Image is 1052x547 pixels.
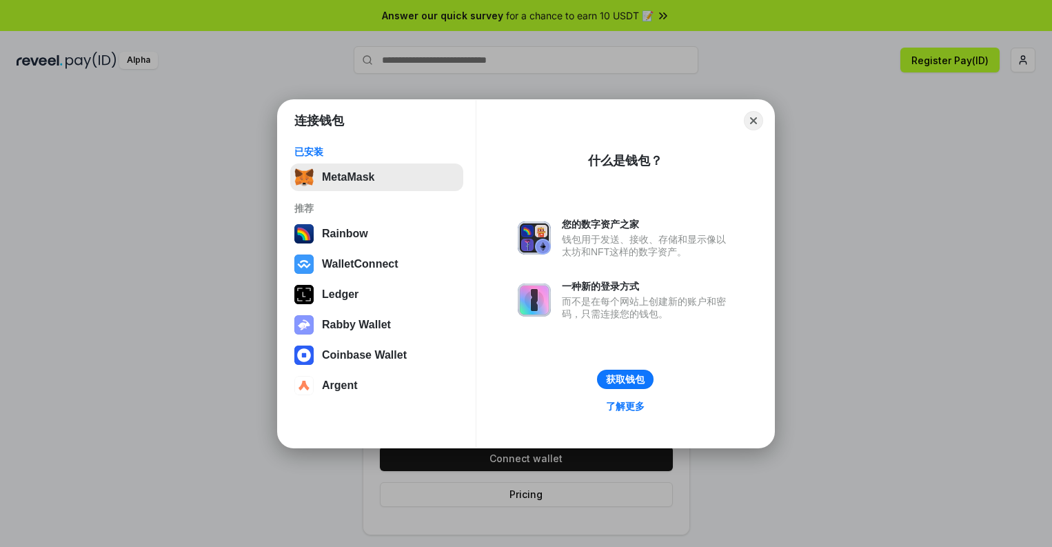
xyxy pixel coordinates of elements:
div: 钱包用于发送、接收、存储和显示像以太坊和NFT这样的数字资产。 [562,233,733,258]
div: 推荐 [294,202,459,215]
div: 而不是在每个网站上创建新的账户和密码，只需连接您的钱包。 [562,295,733,320]
div: Coinbase Wallet [322,349,407,361]
button: Rainbow [290,220,463,248]
div: 什么是钱包？ [588,152,662,169]
div: 您的数字资产之家 [562,218,733,230]
img: svg+xml,%3Csvg%20width%3D%2228%22%20height%3D%2228%22%20viewBox%3D%220%200%2028%2028%22%20fill%3D... [294,376,314,395]
img: svg+xml,%3Csvg%20width%3D%22120%22%20height%3D%22120%22%20viewBox%3D%220%200%20120%20120%22%20fil... [294,224,314,243]
img: svg+xml,%3Csvg%20xmlns%3D%22http%3A%2F%2Fwww.w3.org%2F2000%2Fsvg%22%20fill%3D%22none%22%20viewBox... [518,221,551,255]
button: Close [744,111,763,130]
img: svg+xml,%3Csvg%20width%3D%2228%22%20height%3D%2228%22%20viewBox%3D%220%200%2028%2028%22%20fill%3D... [294,346,314,365]
button: MetaMask [290,163,463,191]
div: 了解更多 [606,400,645,412]
button: Rabby Wallet [290,311,463,339]
img: svg+xml,%3Csvg%20xmlns%3D%22http%3A%2F%2Fwww.w3.org%2F2000%2Fsvg%22%20fill%3D%22none%22%20viewBox... [294,315,314,335]
img: svg+xml,%3Csvg%20width%3D%2228%22%20height%3D%2228%22%20viewBox%3D%220%200%2028%2028%22%20fill%3D... [294,255,314,274]
div: 已安装 [294,146,459,158]
button: Ledger [290,281,463,308]
img: svg+xml,%3Csvg%20xmlns%3D%22http%3A%2F%2Fwww.w3.org%2F2000%2Fsvg%22%20fill%3D%22none%22%20viewBox... [518,284,551,317]
div: Argent [322,379,358,392]
button: WalletConnect [290,250,463,278]
h1: 连接钱包 [294,112,344,129]
div: Rabby Wallet [322,319,391,331]
img: svg+xml,%3Csvg%20fill%3D%22none%22%20height%3D%2233%22%20viewBox%3D%220%200%2035%2033%22%20width%... [294,168,314,187]
a: 了解更多 [598,397,653,415]
button: Coinbase Wallet [290,341,463,369]
div: MetaMask [322,171,374,183]
img: svg+xml,%3Csvg%20xmlns%3D%22http%3A%2F%2Fwww.w3.org%2F2000%2Fsvg%22%20width%3D%2228%22%20height%3... [294,285,314,304]
div: Rainbow [322,228,368,240]
button: Argent [290,372,463,399]
div: Ledger [322,288,358,301]
div: WalletConnect [322,258,398,270]
div: 一种新的登录方式 [562,280,733,292]
div: 获取钱包 [606,373,645,386]
button: 获取钱包 [597,370,654,389]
